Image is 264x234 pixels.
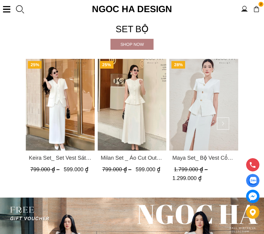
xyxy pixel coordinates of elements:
span: 599.000 ₫ [64,166,88,172]
a: Display image [246,174,259,187]
a: Product image - Maya Set_ Bộ Vest Cổ Bẻ Chân Váy Xẻ Màu Đen, Trắng BJ140 [169,59,238,151]
span: Milan Set _ Áo Cut Out Tùng Không Tay Kết Hợp Chân Váy Xếp Ly A1080+CV139 [101,154,164,162]
span: Keira Set_ Set Vest Sát Nách Kết Hợp Chân Váy Bút Chì Mix Áo Khoác BJ141+ A1083 [29,154,92,162]
a: Product image - Milan Set _ Áo Cut Out Tùng Không Tay Kết Hợp Chân Váy Xếp Ly A1080+CV139 [98,59,167,151]
a: Product image - Keira Set_ Set Vest Sát Nách Kết Hợp Chân Váy Bút Chì Mix Áo Khoác BJ141+ A1083 [26,59,95,151]
div: Shop now [110,41,154,48]
a: Link to Maya Set_ Bộ Vest Cổ Bẻ Chân Váy Xẻ Màu Đen, Trắng BJ140 [172,154,235,162]
span: 2 [259,2,263,7]
span: 599.000 ₫ [136,166,160,172]
span: 1.299.000 ₫ [172,175,201,181]
a: messenger [246,190,259,203]
a: Link to Milan Set _ Áo Cut Out Tùng Không Tay Kết Hợp Chân Váy Xếp Ly A1080+CV139 [101,154,164,162]
a: Link to Keira Set_ Set Vest Sát Nách Kết Hợp Chân Váy Bút Chì Mix Áo Khoác BJ141+ A1083 [29,154,92,162]
span: 799.000 ₫ [30,166,61,172]
span: Maya Set_ Bộ Vest Cổ Bẻ Chân Váy Xẻ Màu Đen, Trắng BJ140 [172,154,235,162]
img: Display image [249,177,256,185]
h4: Set bộ [26,22,238,36]
span: 799.000 ₫ [102,166,133,172]
a: Shop now [110,39,154,50]
span: 1.799.000 ₫ [174,166,209,172]
img: img-CART-ICON-ksit0nf1 [253,6,260,12]
a: Ngoc Ha Design [86,2,178,16]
